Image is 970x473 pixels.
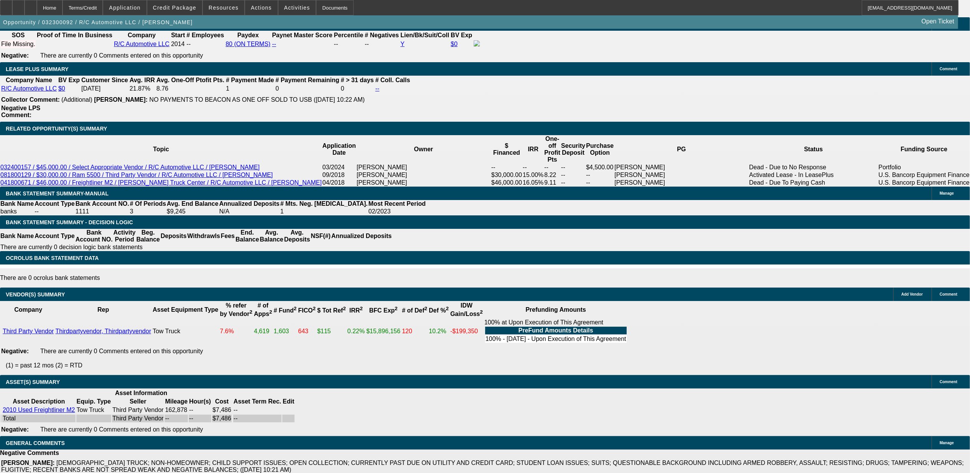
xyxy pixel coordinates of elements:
[347,319,365,344] td: 0.22%
[334,32,363,38] b: Percentile
[6,77,52,83] b: Company Name
[0,172,273,178] a: 081800129 / $30,000.00 / Ram 5500 / Third Party Vendor / R/C Automotive LLC / [PERSON_NAME]
[278,0,316,15] button: Activities
[136,229,160,243] th: Beg. Balance
[254,319,272,344] td: 4,619
[284,5,310,11] span: Activities
[209,5,239,11] span: Resources
[334,41,363,48] div: --
[250,309,252,315] sup: 2
[6,255,99,261] span: OCROLUS BANK STATEMENT DATA
[544,164,561,171] td: --
[130,77,155,83] b: Avg. IRR
[40,348,203,354] span: There are currently 0 Comments entered on this opportunity
[226,77,274,83] b: # Payment Made
[156,85,225,93] td: 8.76
[251,5,272,11] span: Actions
[219,200,280,208] th: Annualized Deposits
[451,32,472,38] b: BV Exp
[369,307,398,314] b: BFC Exp
[272,32,332,38] b: Paynet Master Score
[156,77,224,83] b: Avg. One-Off Ptofit Pts.
[55,328,151,334] a: Thirdpartyvendor, Thirdpartyvendor
[6,190,109,197] span: BANK STATEMENT SUMMARY-MANUAL
[365,41,399,48] div: --
[561,179,586,187] td: --
[522,135,544,164] th: IRR
[274,307,297,314] b: # Fund
[114,41,170,47] a: R/C Automotive LLC
[36,31,113,39] th: Proof of Time In Business
[6,291,65,298] span: VENDOR(S) SUMMARY
[171,40,185,48] td: 2014
[366,319,401,344] td: $15,896,156
[282,398,295,405] th: Edit
[749,164,878,171] td: Dead - Due to No Response
[878,164,970,171] td: Portfolio
[58,85,65,92] a: $0
[94,96,148,103] b: [PERSON_NAME]:
[1,460,964,473] span: [DEMOGRAPHIC_DATA] TRUCK; NON-HOMEOWNER; CHILD SUPPORT ISSUES; OPEN COLLECTION; CURRENTLY PAST DU...
[522,179,544,187] td: 16.05%
[128,32,156,38] b: Company
[186,41,191,47] span: --
[129,85,155,93] td: 21.87%
[360,306,362,311] sup: 2
[215,398,229,405] b: Cost
[75,208,130,215] td: 1111
[233,406,282,414] td: --
[878,135,970,164] th: Funding Source
[356,171,491,179] td: [PERSON_NAME]
[112,415,164,422] td: Third Party Vendor
[586,135,614,164] th: Purchase Option
[522,164,544,171] td: --
[186,32,224,38] b: # Employees
[322,171,356,179] td: 09/2018
[356,164,491,171] td: [PERSON_NAME]
[1,31,36,39] th: SOS
[375,85,380,92] a: --
[3,415,75,422] div: Total
[97,306,109,313] b: Rep
[491,164,522,171] td: --
[317,319,346,344] td: $115
[171,32,185,38] b: Start
[451,41,458,47] a: $0
[6,219,133,225] span: Bank Statement Summary - Decision Logic
[152,319,219,344] td: Tow Truck
[544,135,561,164] th: One-off Profit Pts
[402,319,428,344] td: 120
[75,229,113,243] th: Bank Account NO.
[1,96,60,103] b: Collector Comment:
[310,229,331,243] th: NSF(#)
[112,406,164,414] td: Third Party Vendor
[226,85,274,93] td: 1
[6,362,970,369] p: (1) = past 12 mos (2) = RTD
[341,77,374,83] b: # > 31 days
[212,406,232,414] td: $7,486
[940,292,957,296] span: Comment
[189,398,211,405] b: Hour(s)
[13,398,65,405] b: Asset Description
[544,179,561,187] td: 9.11
[298,307,316,314] b: FICO
[749,135,878,164] th: Status
[298,319,316,344] td: 643
[165,406,188,414] td: 162,878
[166,200,219,208] th: Avg. End Balance
[269,309,272,315] sup: 2
[375,77,410,83] b: # Coll. Calls
[429,307,449,314] b: Def %
[58,77,80,83] b: BV Exp
[484,319,627,344] div: 100% at Upon Execution of This Agreement
[544,171,561,179] td: 8.22
[220,302,252,317] b: % refer by Vendor
[561,171,586,179] td: --
[614,164,749,171] td: [PERSON_NAME]
[14,306,42,313] b: Company
[235,229,259,243] th: End. Balance
[34,200,75,208] th: Account Type
[586,179,614,187] td: --
[130,398,147,405] b: Seller
[1,85,57,92] a: R/C Automotive LLC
